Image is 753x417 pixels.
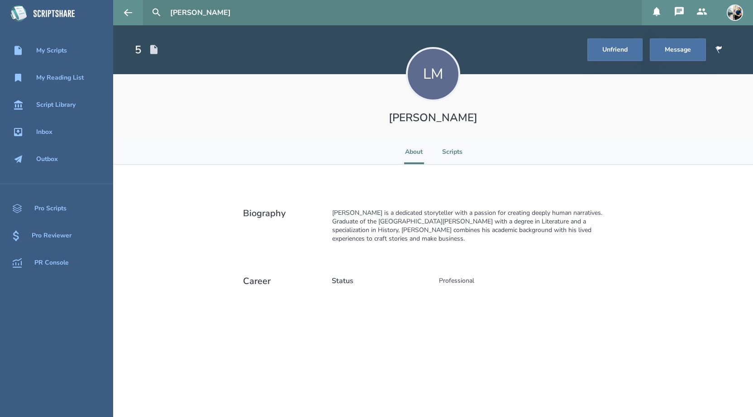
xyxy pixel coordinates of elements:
[243,275,324,289] h2: Career
[34,205,67,212] div: Pro Scripts
[32,232,71,239] div: Pro Reviewer
[332,276,431,286] h2: Status
[404,139,424,164] li: About
[406,47,460,101] div: LM
[442,139,462,164] li: Scripts
[36,128,52,136] div: Inbox
[36,47,67,54] div: My Scripts
[727,5,743,21] img: user_1673573717-crop.jpg
[36,74,84,81] div: My Reading List
[135,43,159,57] div: Total Scripts
[324,201,623,251] div: [PERSON_NAME] is a dedicated storyteller with a passion for creating deeply human narratives. Gra...
[431,269,482,293] div: Professional
[36,156,58,163] div: Outbox
[587,38,643,61] button: Unfriend
[350,110,516,125] h1: [PERSON_NAME]
[650,38,706,61] button: Message
[243,207,324,244] h2: Biography
[36,101,76,109] div: Script Library
[34,259,69,266] div: PR Console
[135,43,141,57] div: 5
